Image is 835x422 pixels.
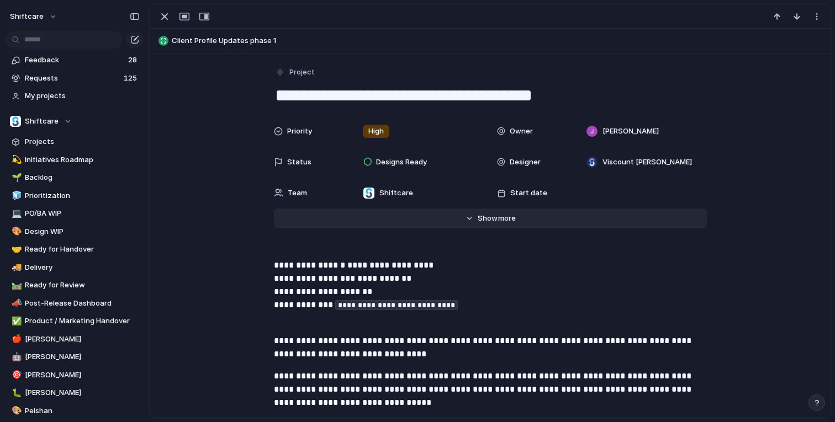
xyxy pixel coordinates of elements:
[10,154,21,165] button: 💫
[12,279,19,292] div: 🛤️
[12,153,19,166] div: 💫
[6,133,144,150] a: Projects
[6,241,144,258] a: 🤝Ready for Handover
[25,55,125,66] span: Feedback
[10,370,21,381] button: 🎯
[10,405,21,416] button: 🎨
[12,172,19,184] div: 🌱
[12,225,19,238] div: 🎨
[12,351,19,364] div: 🤖
[376,157,427,168] span: Designs Ready
[510,126,533,137] span: Owner
[25,208,140,219] span: PO/BA WIP
[124,73,139,84] span: 125
[6,331,144,348] a: 🍎[PERSON_NAME]
[25,405,140,416] span: Peishan
[25,154,140,165] span: Initiatives Roadmap
[6,169,144,186] a: 🌱Backlog
[25,262,140,273] span: Delivery
[25,136,140,147] span: Projects
[10,226,21,237] button: 🎨
[6,152,144,168] a: 💫Initiatives Roadmap
[12,315,19,328] div: ✅
[6,205,144,222] a: 💻PO/BA WIP
[603,126,659,137] span: [PERSON_NAME]
[478,213,498,224] span: Show
[10,172,21,183] button: 🌱
[6,70,144,87] a: Requests125
[25,172,140,183] span: Backlog
[6,277,144,293] a: 🛤️Ready for Review
[289,67,315,78] span: Project
[5,8,63,25] button: shiftcare
[6,52,144,68] a: Feedback28
[12,368,19,381] div: 🎯
[25,351,140,362] span: [PERSON_NAME]
[25,334,140,345] span: [PERSON_NAME]
[10,208,21,219] button: 💻
[6,384,144,401] a: 🐛[PERSON_NAME]
[12,261,19,274] div: 🚚
[288,188,307,199] span: Team
[6,313,144,329] a: ✅Product / Marketing Handover
[10,280,21,291] button: 🛤️
[10,387,21,398] button: 🐛
[10,334,21,345] button: 🍎
[287,126,312,137] span: Priority
[25,116,59,127] span: Shiftcare
[25,73,120,84] span: Requests
[10,316,21,327] button: ✅
[10,190,21,201] button: 🧊
[6,259,144,276] a: 🚚Delivery
[273,65,318,81] button: Project
[6,349,144,365] a: 🤖[PERSON_NAME]
[10,262,21,273] button: 🚚
[25,280,140,291] span: Ready for Review
[6,88,144,104] a: My projects
[10,351,21,362] button: 🤖
[25,90,140,102] span: My projects
[25,226,140,237] span: Design WIP
[10,298,21,309] button: 📣
[603,157,692,168] span: Viscount [PERSON_NAME]
[6,403,144,419] a: 🎨Peishan
[172,35,826,46] span: Client Profile Updates phase 1
[6,113,144,130] button: Shiftcare
[12,387,19,399] div: 🐛
[10,244,21,255] button: 🤝
[25,316,140,327] span: Product / Marketing Handover
[6,367,144,383] a: 🎯[PERSON_NAME]
[128,55,139,66] span: 28
[12,297,19,309] div: 📣
[6,188,144,204] a: 🧊Prioritization
[510,188,547,199] span: Start date
[287,157,311,168] span: Status
[10,11,44,22] span: shiftcare
[6,223,144,240] a: 🎨Design WIP
[6,295,144,312] a: 📣Post-Release Dashboard
[25,370,140,381] span: [PERSON_NAME]
[25,298,140,309] span: Post-Release Dashboard
[25,244,140,255] span: Ready for Handover
[379,188,413,199] span: Shiftcare
[155,32,826,50] button: Client Profile Updates phase 1
[12,207,19,220] div: 💻
[25,387,140,398] span: [PERSON_NAME]
[12,243,19,256] div: 🤝
[25,190,140,201] span: Prioritization
[498,213,516,224] span: more
[274,209,707,228] button: Showmore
